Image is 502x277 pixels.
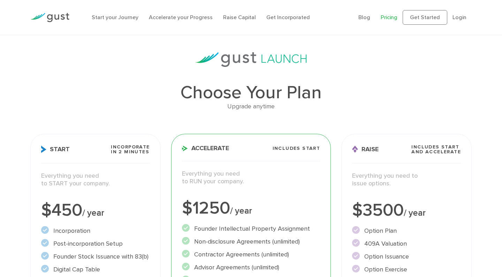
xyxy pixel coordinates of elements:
a: Get Incorporated [266,14,310,21]
img: gust-launch-logos.svg [195,52,307,67]
li: Option Plan [352,226,461,236]
li: Option Issuance [352,252,461,261]
span: Includes START [273,146,320,151]
li: Non-disclosure Agreements (unlimited) [182,237,320,246]
p: Everything you need to RUN your company. [182,170,320,186]
li: 409A Valuation [352,239,461,248]
a: Blog [358,14,370,21]
h1: Choose Your Plan [30,84,472,102]
a: Get Started [403,10,447,25]
a: Raise Capital [223,14,256,21]
span: / year [82,208,104,218]
img: Accelerate Icon [182,146,188,151]
img: Raise Icon [352,146,358,153]
a: Start your Journey [92,14,138,21]
a: Login [452,14,466,21]
li: Digital Cap Table [41,265,150,274]
a: Pricing [381,14,397,21]
span: Accelerate [182,145,229,152]
span: Incorporate in 2 Minutes [111,145,150,154]
span: Raise [352,146,379,153]
li: Option Exercise [352,265,461,274]
div: Upgrade anytime [30,102,472,112]
span: / year [230,206,252,216]
li: Founder Intellectual Property Assignment [182,224,320,233]
li: Incorporation [41,226,150,236]
p: Everything you need to issue options. [352,172,461,188]
li: Founder Stock Issuance with 83(b) [41,252,150,261]
p: Everything you need to START your company. [41,172,150,188]
img: Gust Logo [30,13,69,22]
li: Post-incorporation Setup [41,239,150,248]
img: Start Icon X2 [41,146,46,153]
a: Accelerate your Progress [149,14,213,21]
div: $1250 [182,200,320,217]
li: Advisor Agreements (unlimited) [182,263,320,272]
li: Contractor Agreements (unlimited) [182,250,320,259]
div: $450 [41,202,150,219]
span: Includes START and ACCELERATE [411,145,461,154]
span: Start [41,146,70,153]
div: $3500 [352,202,461,219]
span: / year [404,208,426,218]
